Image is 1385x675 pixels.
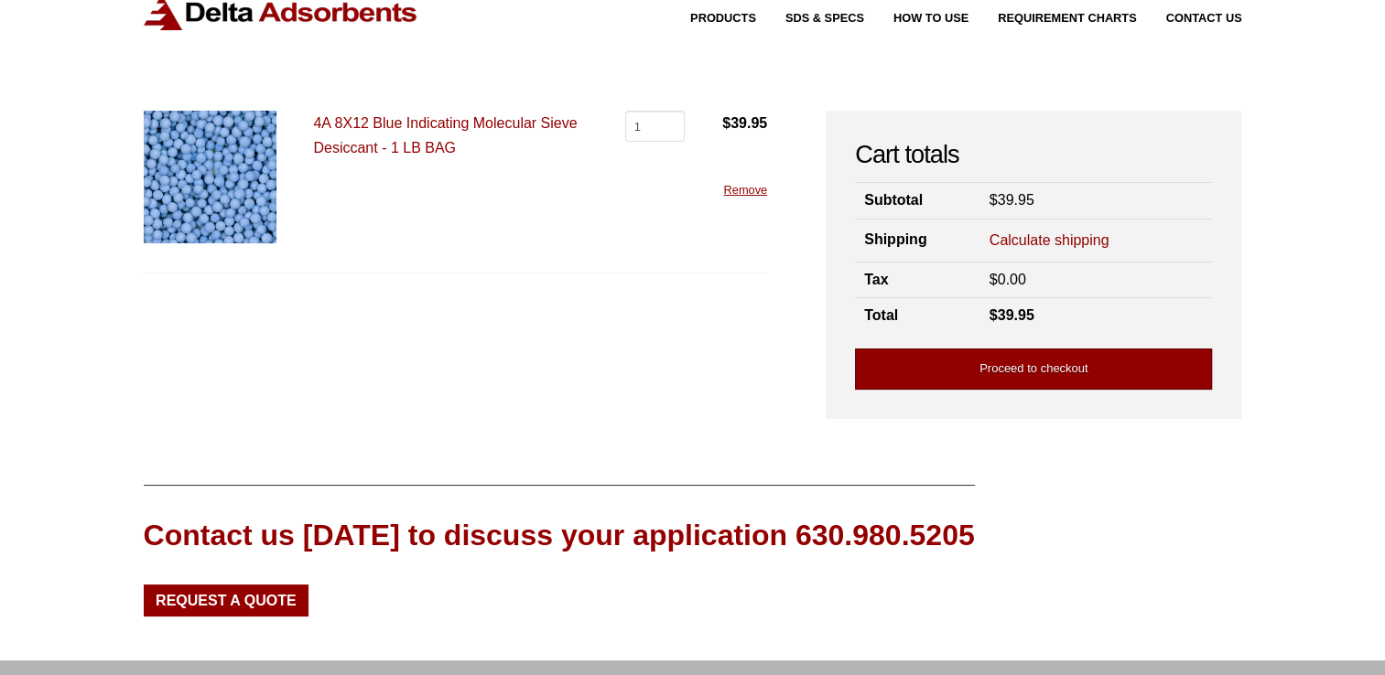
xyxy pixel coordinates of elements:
[998,13,1136,25] span: Requirement Charts
[144,584,309,616] a: Request a Quote
[144,111,276,243] img: 4A 8X12 Blue Indicating Molecular Sieve Desiccant - 1 LB BAG
[990,192,1034,208] bdi: 39.95
[855,262,980,298] th: Tax
[785,13,864,25] span: SDS & SPECS
[1166,13,1242,25] span: Contact Us
[855,298,980,334] th: Total
[990,307,1034,323] bdi: 39.95
[313,115,577,155] a: 4A 8X12 Blue Indicating Molecular Sieve Desiccant - 1 LB BAG
[855,219,980,262] th: Shipping
[864,13,968,25] a: How to Use
[690,13,756,25] span: Products
[968,13,1136,25] a: Requirement Charts
[144,515,975,556] div: Contact us [DATE] to discuss your application 630.980.5205
[893,13,968,25] span: How to Use
[990,272,1026,287] bdi: 0.00
[855,140,1212,170] h2: Cart totals
[1137,13,1242,25] a: Contact Us
[855,183,980,219] th: Subtotal
[722,115,730,131] span: $
[855,348,1212,390] a: Proceed to checkout
[723,183,767,197] a: Remove this item
[625,111,685,142] input: Product quantity
[661,13,756,25] a: Products
[990,307,998,323] span: $
[990,272,998,287] span: $
[756,13,864,25] a: SDS & SPECS
[990,230,1109,251] a: Calculate shipping
[156,594,297,608] span: Request a Quote
[990,192,998,208] span: $
[722,115,767,131] bdi: 39.95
